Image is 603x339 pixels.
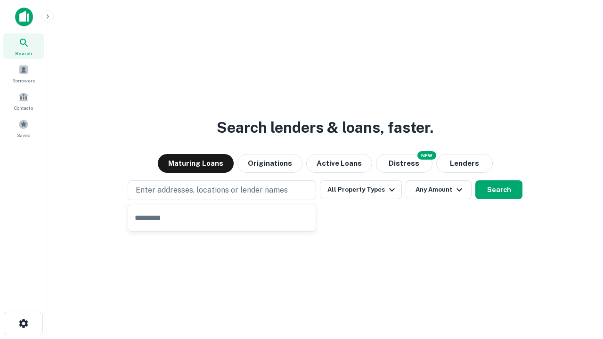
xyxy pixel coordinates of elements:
h3: Search lenders & loans, faster. [217,116,433,139]
div: NEW [417,151,436,160]
button: Search distressed loans with lien and other non-mortgage details. [376,154,432,173]
span: Borrowers [12,77,35,84]
span: Saved [17,131,31,139]
button: Search [475,180,522,199]
a: Borrowers [3,61,44,86]
button: Enter addresses, locations or lender names [128,180,316,200]
p: Enter addresses, locations or lender names [136,185,288,196]
span: Contacts [14,104,33,112]
span: Search [15,49,32,57]
button: Maturing Loans [158,154,234,173]
iframe: Chat Widget [556,264,603,309]
a: Saved [3,115,44,141]
a: Contacts [3,88,44,113]
button: Active Loans [306,154,372,173]
a: Search [3,33,44,59]
button: All Property Types [320,180,402,199]
img: capitalize-icon.png [15,8,33,26]
button: Any Amount [406,180,472,199]
button: Lenders [436,154,493,173]
button: Originations [237,154,302,173]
